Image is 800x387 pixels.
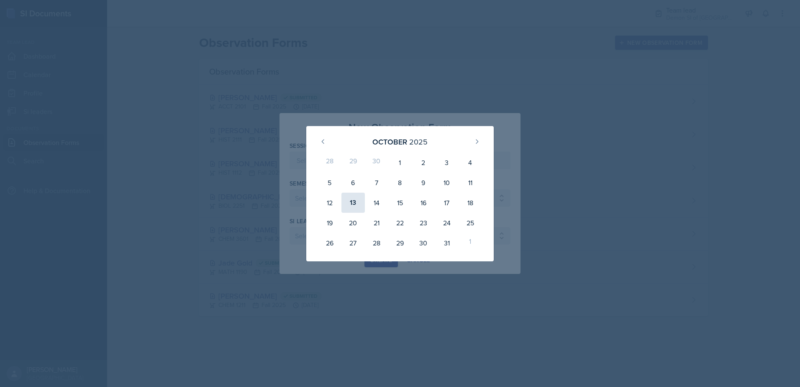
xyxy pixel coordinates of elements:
[341,233,365,253] div: 27
[341,213,365,233] div: 20
[388,152,412,173] div: 1
[388,233,412,253] div: 29
[341,152,365,173] div: 29
[412,233,435,253] div: 30
[412,213,435,233] div: 23
[412,173,435,193] div: 9
[459,173,482,193] div: 11
[318,193,341,213] div: 12
[365,173,388,193] div: 7
[318,213,341,233] div: 19
[318,152,341,173] div: 28
[409,136,428,147] div: 2025
[318,173,341,193] div: 5
[412,152,435,173] div: 2
[341,193,365,213] div: 13
[372,136,407,147] div: October
[365,152,388,173] div: 30
[388,213,412,233] div: 22
[459,193,482,213] div: 18
[459,213,482,233] div: 25
[318,233,341,253] div: 26
[459,152,482,173] div: 4
[341,173,365,193] div: 6
[435,152,459,173] div: 3
[435,193,459,213] div: 17
[365,233,388,253] div: 28
[365,193,388,213] div: 14
[412,193,435,213] div: 16
[459,233,482,253] div: 1
[388,193,412,213] div: 15
[435,173,459,193] div: 10
[388,173,412,193] div: 8
[435,233,459,253] div: 31
[365,213,388,233] div: 21
[435,213,459,233] div: 24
